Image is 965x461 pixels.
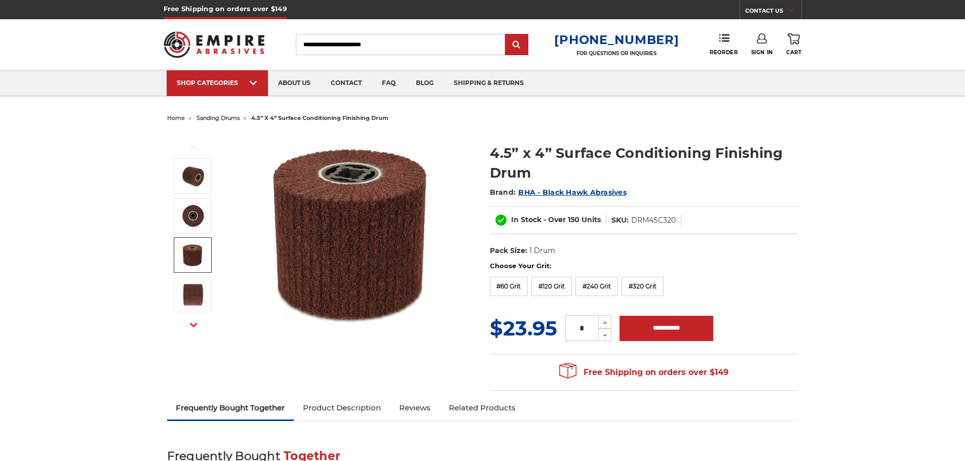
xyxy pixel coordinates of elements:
span: Brand: [490,188,516,197]
img: 4.5 Inch Surface Conditioning Finishing Drum [180,163,206,189]
a: faq [372,70,406,96]
h1: 4.5” x 4” Surface Conditioning Finishing Drum [490,143,798,183]
a: about us [268,70,321,96]
span: - Over [544,215,566,224]
span: In Stock [511,215,542,224]
label: Choose Your Grit: [490,261,798,271]
p: FOR QUESTIONS OR INQUIRIES [554,50,679,57]
span: 150 [568,215,580,224]
a: Cart [786,33,801,56]
span: $23.95 [490,316,557,341]
a: sanding drums [197,114,240,121]
span: Cart [786,49,801,56]
a: contact [321,70,372,96]
a: Frequently Bought Together [167,397,294,419]
a: Related Products [440,397,525,419]
span: 4.5” x 4” surface conditioning finishing drum [251,114,389,121]
img: 4.5 Inch Surface Conditioning Finishing Drum [254,133,456,335]
span: Units [582,215,601,224]
img: 4.5" x 4" Surface Conditioning Finishing Drum - 3/4 Inch Quad Key Arbor [180,203,206,228]
dd: 1 Drum [529,245,555,256]
img: Empire Abrasives [164,25,265,64]
a: CONTACT US [745,5,801,19]
div: SHOP CATEGORIES [177,79,258,87]
dd: DRM4SC320 [631,215,676,226]
dt: SKU: [611,215,629,226]
button: Next [181,314,206,336]
a: shipping & returns [444,70,534,96]
a: Reviews [390,397,440,419]
input: Submit [507,35,527,55]
a: home [167,114,185,121]
a: Product Description [294,397,390,419]
a: [PHONE_NUMBER] [554,32,679,47]
span: Sign In [751,49,773,56]
img: Non Woven Finishing Sanding Drum [180,242,206,268]
a: Reorder [710,33,738,55]
span: Reorder [710,49,738,56]
dt: Pack Size: [490,245,527,256]
span: Free Shipping on orders over $149 [559,362,728,383]
button: Previous [181,137,206,158]
a: blog [406,70,444,96]
img: 4.5” x 4” Surface Conditioning Finishing Drum [180,282,206,307]
a: BHA - Black Hawk Abrasives [518,188,627,197]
